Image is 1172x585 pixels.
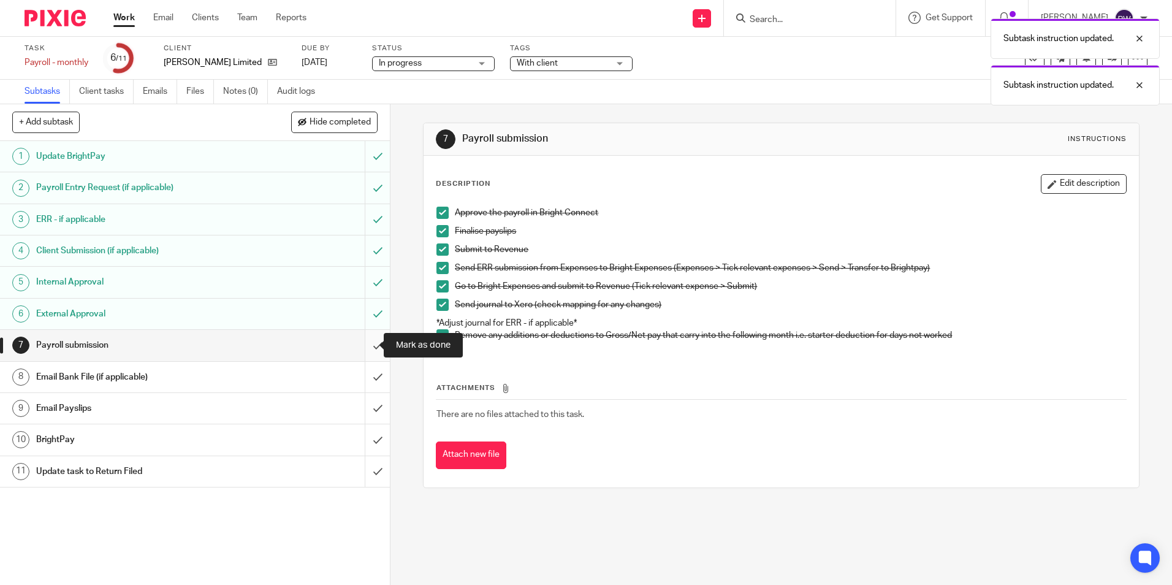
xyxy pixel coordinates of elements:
div: 6 [110,51,127,65]
h1: Update task to Return Filed [36,462,247,481]
a: Team [237,12,257,24]
a: Reports [276,12,306,24]
h1: Email Bank File (if applicable) [36,368,247,386]
p: Remove any additions or deductions to Gross/Net pay that carry into the following month i.e. star... [455,329,1125,342]
p: Submit to Revenue [455,243,1125,256]
label: Task [25,44,88,53]
div: 9 [12,400,29,417]
a: Work [113,12,135,24]
h1: Internal Approval [36,273,247,291]
p: Send ERR submission from Expenses to Bright Expenses (Expenses > Tick relevant expenses > Send > ... [455,262,1125,274]
p: Send journal to Xero (check mapping for any changes) [455,299,1125,311]
p: Approve the payroll in Bright Connect [455,207,1125,219]
p: [PERSON_NAME] Limited [164,56,262,69]
button: Edit description [1041,174,1127,194]
p: Subtask instruction updated. [1003,32,1114,45]
div: 1 [12,148,29,165]
div: Payroll - monthly [25,56,88,69]
div: 4 [12,242,29,259]
a: Emails [143,80,177,104]
div: 2 [12,180,29,197]
div: 8 [12,369,29,386]
div: 3 [12,211,29,228]
a: Files [186,80,214,104]
h1: External Approval [36,305,247,323]
a: Email [153,12,173,24]
span: There are no files attached to this task. [436,410,584,419]
button: Attach new file [436,442,506,469]
a: Notes (0) [223,80,268,104]
div: 7 [12,337,29,354]
div: Instructions [1068,134,1127,144]
p: Finalise payslips [455,225,1125,237]
a: Subtasks [25,80,70,104]
p: Subtask instruction updated. [1003,79,1114,91]
label: Due by [302,44,357,53]
p: *Adjust journal for ERR - if applicable* [436,317,1125,329]
span: In progress [379,59,422,67]
img: Pixie [25,10,86,26]
div: 11 [12,463,29,480]
span: Hide completed [310,118,371,128]
div: 10 [12,431,29,448]
label: Tags [510,44,633,53]
button: Hide completed [291,112,378,132]
div: 6 [12,305,29,323]
label: Status [372,44,495,53]
div: 7 [436,129,455,149]
a: Clients [192,12,219,24]
h1: Payroll submission [462,132,807,145]
label: Client [164,44,286,53]
h1: Email Payslips [36,399,247,418]
span: Attachments [436,384,495,391]
h1: Payroll submission [36,336,247,354]
h1: BrightPay [36,430,247,449]
span: [DATE] [302,58,327,67]
a: Audit logs [277,80,324,104]
span: With client [517,59,558,67]
small: /11 [116,55,127,62]
img: svg%3E [1114,9,1134,28]
p: Description [436,179,490,189]
p: Go to Bright Expenses and submit to Revenue (Tick relevant expense > Submit) [455,280,1125,292]
h1: Client Submission (if applicable) [36,242,247,260]
div: 5 [12,274,29,291]
h1: Payroll Entry Request (if applicable) [36,178,247,197]
a: Client tasks [79,80,134,104]
h1: ERR - if applicable [36,210,247,229]
h1: Update BrightPay [36,147,247,166]
button: + Add subtask [12,112,80,132]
